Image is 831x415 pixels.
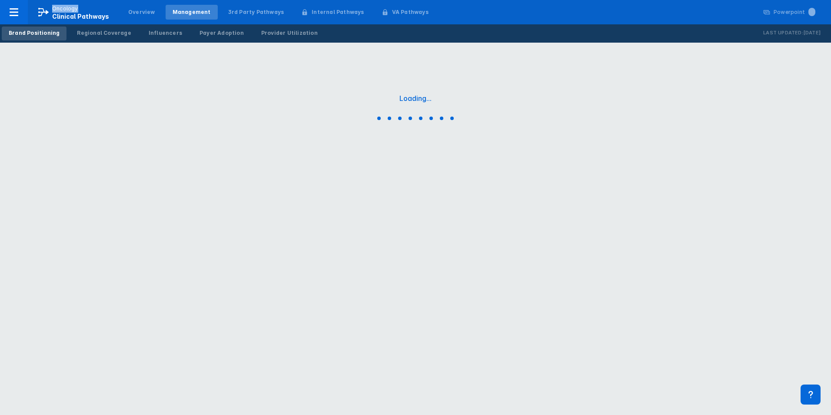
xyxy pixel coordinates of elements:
div: Provider Utilization [261,29,318,37]
div: Brand Positioning [9,29,60,37]
a: Overview [121,5,162,20]
p: Oncology [52,5,78,13]
div: Loading... [399,94,432,103]
div: Payer Adoption [199,29,244,37]
p: [DATE] [803,29,821,37]
a: Provider Utilization [254,27,325,40]
div: Regional Coverage [77,29,131,37]
div: 3rd Party Pathways [228,8,284,16]
a: Regional Coverage [70,27,138,40]
a: Payer Adoption [193,27,251,40]
div: Powerpoint [774,8,815,16]
a: 3rd Party Pathways [221,5,291,20]
div: VA Pathways [392,8,429,16]
a: Management [166,5,218,20]
div: Internal Pathways [312,8,364,16]
p: Last Updated: [763,29,803,37]
span: Clinical Pathways [52,13,109,20]
a: Brand Positioning [2,27,66,40]
div: Management [173,8,211,16]
a: Influencers [142,27,189,40]
div: Overview [128,8,155,16]
div: Influencers [149,29,182,37]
